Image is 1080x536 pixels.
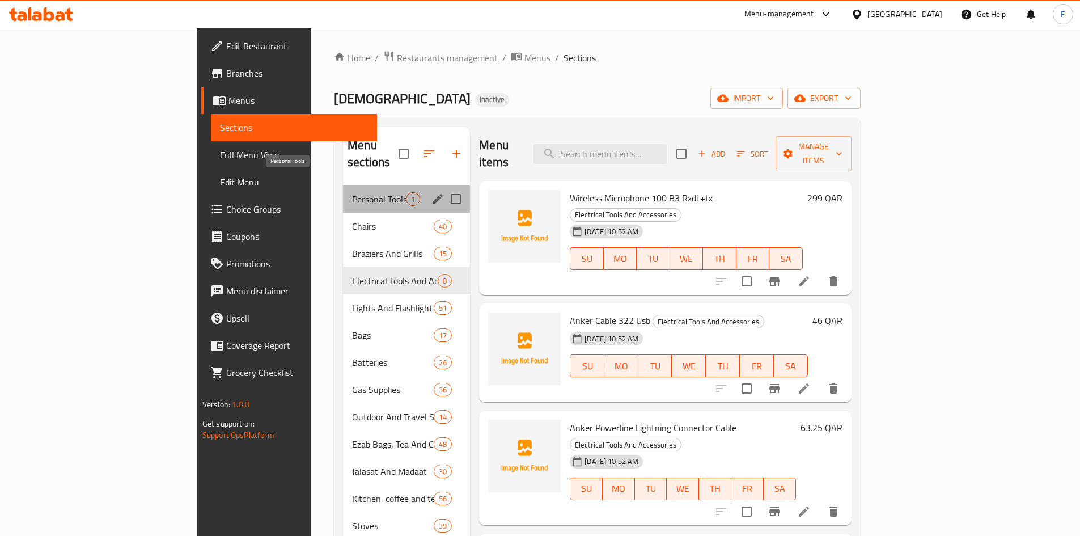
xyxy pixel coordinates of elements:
div: Menu-management [744,7,814,21]
span: Grocery Checklist [226,366,368,379]
a: Edit menu item [797,505,811,518]
div: Jalasat And Madaat30 [343,458,470,485]
h6: 299 QAR [807,190,842,206]
button: WE [667,478,699,500]
a: Menus [201,87,377,114]
a: Upsell [201,305,377,332]
span: Electrical Tools And Accessories [570,208,681,221]
div: items [434,465,452,478]
span: Outdoor And Travel Supplies [352,410,434,424]
button: TU [638,354,672,377]
span: Wireless Microphone 100 B3 Rxdi +tx [570,189,713,206]
button: delete [820,268,847,295]
a: Sections [211,114,377,141]
span: [DATE] 10:52 AM [580,226,643,237]
span: FR [744,358,769,374]
div: items [434,328,452,342]
button: SU [570,478,603,500]
span: 14 [434,412,451,423]
div: Electrical Tools And Accessories [570,438,681,451]
button: delete [820,375,847,402]
span: FR [736,480,759,497]
span: 48 [434,439,451,450]
span: SU [575,480,598,497]
button: MO [604,354,638,377]
button: Branch-specific-item [761,498,788,525]
span: Electrical Tools And Accessories [352,274,438,288]
div: Batteries26 [343,349,470,376]
span: MO [609,358,634,374]
button: Branch-specific-item [761,268,788,295]
span: Select to update [735,269,759,293]
span: Sort items [730,145,776,163]
button: TH [699,478,731,500]
span: 39 [434,521,451,531]
div: [GEOGRAPHIC_DATA] [867,8,942,20]
h2: Menu items [479,137,519,171]
div: items [434,383,452,396]
button: SU [570,354,604,377]
img: Anker Cable 322 Usb [488,313,561,385]
h6: 63.25 QAR [801,420,842,436]
a: Restaurants management [383,50,498,65]
span: Upsell [226,311,368,325]
span: WE [671,480,694,497]
span: TH [710,358,735,374]
span: Select to update [735,377,759,400]
span: Menus [228,94,368,107]
span: Choice Groups [226,202,368,216]
a: Edit Restaurant [201,32,377,60]
span: TU [643,358,668,374]
span: Bags [352,328,434,342]
span: F [1061,8,1065,20]
span: Promotions [226,257,368,271]
span: Anker Cable 322 Usb [570,312,650,329]
span: Inactive [475,95,509,104]
span: MO [608,251,632,267]
button: FR [731,478,764,500]
button: TU [637,247,670,270]
button: edit [429,191,446,208]
a: Full Menu View [211,141,377,168]
span: SU [575,251,599,267]
button: SA [774,354,808,377]
div: Kitchen, coffee and tea supplies [352,492,434,505]
button: Add [693,145,730,163]
span: 51 [434,303,451,314]
span: Batteries [352,356,434,369]
button: export [787,88,861,109]
div: Lights And Flashlight [352,301,434,315]
div: Inactive [475,93,509,107]
button: TH [703,247,736,270]
a: Promotions [201,250,377,277]
input: search [533,144,667,164]
a: Edit menu item [797,275,811,288]
div: Electrical Tools And Accessories [570,208,681,222]
span: Ezab Bags, Tea And Coffee [352,437,434,451]
button: delete [820,498,847,525]
span: Restaurants management [397,51,498,65]
div: Chairs40 [343,213,470,240]
button: WE [672,354,706,377]
div: Stoves [352,519,434,533]
span: Chairs [352,220,434,233]
button: TU [635,478,667,500]
span: Add [696,147,727,161]
div: items [434,492,452,505]
div: items [434,356,452,369]
a: Choice Groups [201,196,377,223]
div: items [434,220,452,233]
span: Get support on: [202,416,255,431]
button: TH [706,354,740,377]
li: / [502,51,506,65]
span: 1 [406,194,420,205]
span: WE [675,251,698,267]
span: Menu disclaimer [226,284,368,298]
span: SA [774,251,798,267]
button: WE [670,247,703,270]
button: Manage items [776,136,852,171]
a: Menus [511,50,550,65]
